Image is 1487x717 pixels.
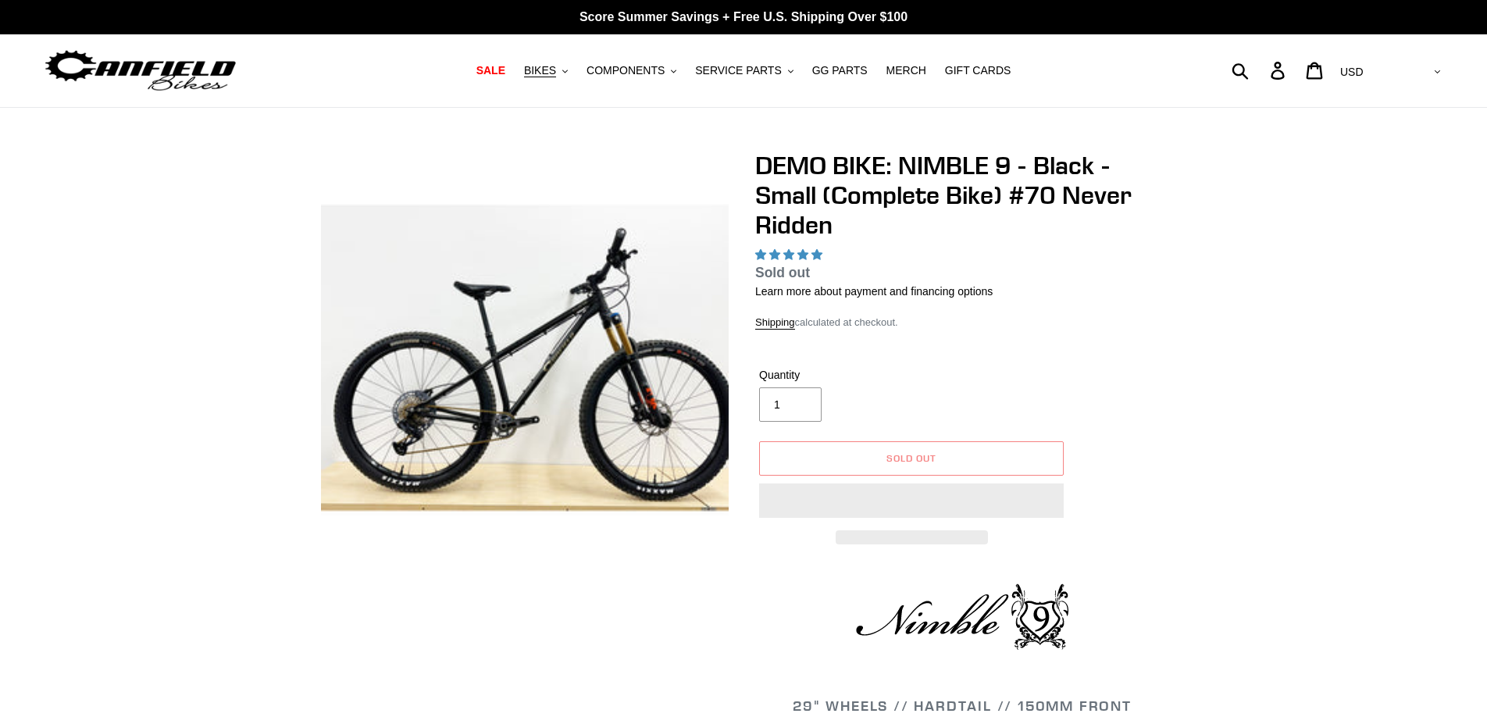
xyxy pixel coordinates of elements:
span: SALE [476,64,505,77]
button: SERVICE PARTS [687,60,801,81]
span: GG PARTS [812,64,868,77]
span: Sold out [755,265,810,280]
span: 4.89 stars [755,248,826,261]
img: Canfield Bikes [43,46,238,95]
div: calculated at checkout. [755,315,1169,330]
a: GG PARTS [804,60,875,81]
span: MERCH [886,64,926,77]
span: COMPONENTS [587,64,665,77]
button: BIKES [516,60,576,81]
img: DEMO BIKE: NIMBLE 9 - Black - Small (Complete Bike) #70 Never Ridden [321,154,729,562]
span: BIKES [524,64,556,77]
label: Quantity [759,367,908,383]
button: Sold out [759,441,1064,476]
span: 29" WHEELS // HARDTAIL // 150MM FRONT [793,697,1132,715]
a: Learn more about payment and financing options [755,285,993,298]
a: MERCH [879,60,934,81]
h1: DEMO BIKE: NIMBLE 9 - Black - Small (Complete Bike) #70 Never Ridden [755,151,1169,241]
span: GIFT CARDS [945,64,1011,77]
span: Sold out [886,452,936,464]
input: Search [1240,53,1280,87]
a: SALE [469,60,513,81]
button: COMPONENTS [579,60,684,81]
a: GIFT CARDS [937,60,1019,81]
a: Shipping [755,316,795,330]
span: SERVICE PARTS [695,64,781,77]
